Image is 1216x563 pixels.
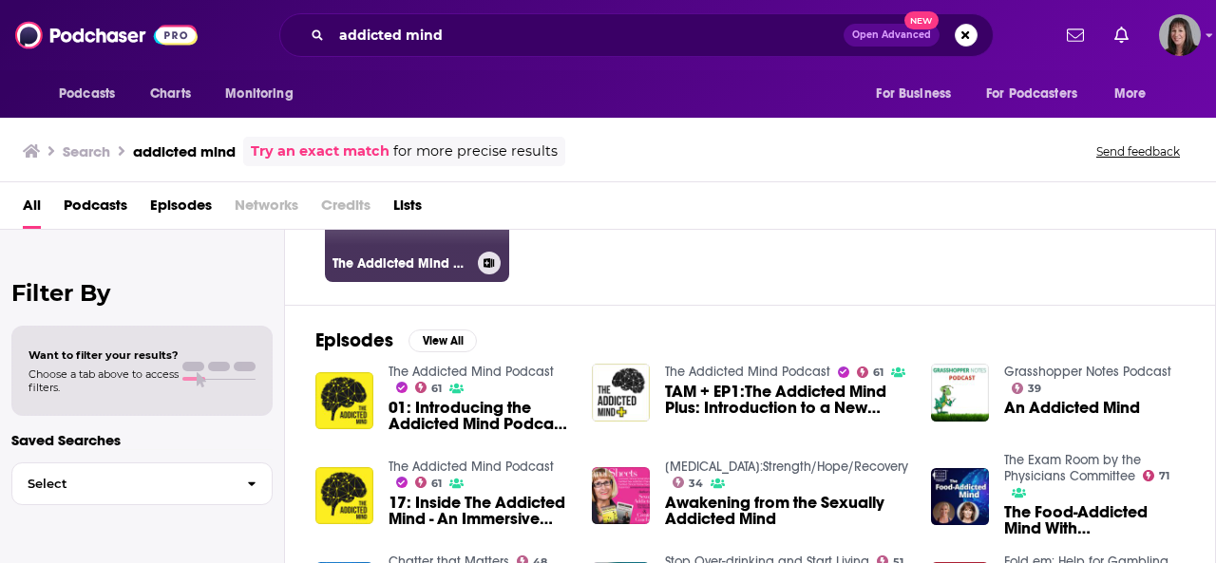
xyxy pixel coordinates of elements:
span: 34 [689,479,703,488]
a: Grasshopper Notes Podcast [1004,364,1171,380]
span: 71 [1159,472,1169,480]
img: The Food-Addicted Mind With Dotsie Bausch and Alexandra Paul [931,468,989,526]
p: Saved Searches [11,431,273,449]
a: 71 [1143,470,1170,481]
a: An Addicted Mind [1004,400,1140,416]
img: 17: Inside The Addicted Mind - An Immersive Experience with Elvar Sig [315,467,373,525]
span: Select [12,478,232,490]
a: The Food-Addicted Mind With Dotsie Bausch and Alexandra Paul [1004,504,1185,536]
a: Sexual Addiction:Strength/Hope/Recovery [665,459,908,475]
a: Charts [138,76,202,112]
span: 61 [431,385,442,393]
a: EpisodesView All [315,328,477,352]
span: More [1114,81,1147,107]
h2: Episodes [315,328,393,352]
div: Search podcasts, credits, & more... [279,13,994,57]
span: Credits [321,190,370,229]
span: Networks [235,190,298,229]
a: 39 [1012,383,1042,394]
a: 61 [857,366,884,378]
img: TAM + EP1:The Addicted Mind Plus: Introduction to a New Series [592,364,650,422]
img: 01: Introducing the Addicted Mind Podcast - My Mission to Help [315,372,373,430]
a: Podcasts [64,190,127,229]
a: 61 [415,382,443,393]
button: open menu [212,76,317,112]
img: An Addicted Mind [931,364,989,422]
button: open menu [974,76,1105,112]
a: The Addicted Mind Podcast [389,459,554,475]
span: Want to filter your results? [28,348,179,362]
a: TAM + EP1:The Addicted Mind Plus: Introduction to a New Series [665,384,908,416]
span: New [904,11,939,29]
button: View All [408,329,477,352]
span: 17: Inside The Addicted Mind - An Immersive Experience with [PERSON_NAME] [389,495,569,527]
button: open menu [1101,76,1170,112]
a: Lists [393,190,422,229]
h3: addicted mind [133,142,236,160]
h3: Search [63,142,110,160]
span: Monitoring [225,81,293,107]
a: Try an exact match [251,141,389,162]
a: Episodes [150,190,212,229]
span: Open Advanced [852,30,931,40]
button: Show profile menu [1159,14,1201,56]
img: User Profile [1159,14,1201,56]
a: Show notifications dropdown [1107,19,1136,51]
span: 39 [1028,385,1041,393]
span: For Podcasters [986,81,1077,107]
h3: The Addicted Mind Podcast [332,255,470,272]
span: Logged in as jenstrohm [1159,14,1201,56]
a: Awakening from the Sexually Addicted Mind [665,495,908,527]
button: open menu [863,76,975,112]
a: The Addicted Mind Podcast [389,364,554,380]
a: The Exam Room by the Physicians Committee [1004,452,1141,484]
span: for more precise results [393,141,558,162]
button: Select [11,462,273,505]
img: Podchaser - Follow, Share and Rate Podcasts [15,17,198,53]
span: 61 [431,479,442,488]
img: Awakening from the Sexually Addicted Mind [592,467,650,525]
a: Show notifications dropdown [1059,19,1092,51]
a: All [23,190,41,229]
button: Send feedback [1091,143,1186,160]
span: For Business [876,81,951,107]
a: The Addicted Mind Podcast [665,364,830,380]
button: open menu [46,76,140,112]
span: The Food-Addicted Mind With [PERSON_NAME] and [PERSON_NAME] [1004,504,1185,536]
a: 01: Introducing the Addicted Mind Podcast - My Mission to Help [389,400,569,432]
span: Podcasts [59,81,115,107]
span: Choose a tab above to access filters. [28,367,179,394]
a: 17: Inside The Addicted Mind - An Immersive Experience with Elvar Sig [389,495,569,527]
a: 34 [673,477,704,488]
span: 61 [873,368,883,377]
button: Open AdvancedNew [844,24,940,47]
h2: Filter By [11,279,273,307]
span: Charts [150,81,191,107]
input: Search podcasts, credits, & more... [332,20,844,50]
a: 61 [415,477,443,488]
